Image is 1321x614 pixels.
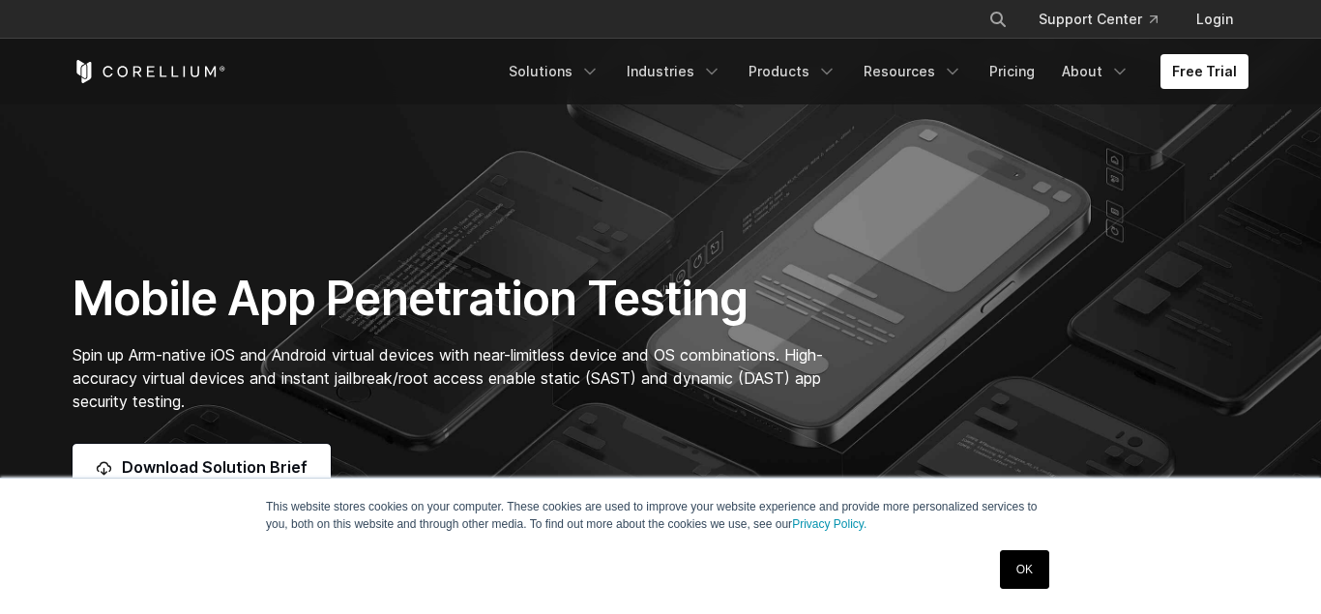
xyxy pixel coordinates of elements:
[978,54,1046,89] a: Pricing
[981,2,1015,37] button: Search
[73,444,331,490] a: Download Solution Brief
[852,54,974,89] a: Resources
[73,345,823,411] span: Spin up Arm-native iOS and Android virtual devices with near-limitless device and OS combinations...
[1181,2,1248,37] a: Login
[1050,54,1141,89] a: About
[615,54,733,89] a: Industries
[73,270,843,328] h1: Mobile App Penetration Testing
[1160,54,1248,89] a: Free Trial
[792,517,866,531] a: Privacy Policy.
[737,54,848,89] a: Products
[965,2,1248,37] div: Navigation Menu
[266,498,1055,533] p: This website stores cookies on your computer. These cookies are used to improve your website expe...
[497,54,611,89] a: Solutions
[1000,550,1049,589] a: OK
[497,54,1248,89] div: Navigation Menu
[73,60,226,83] a: Corellium Home
[122,455,308,479] span: Download Solution Brief
[1023,2,1173,37] a: Support Center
